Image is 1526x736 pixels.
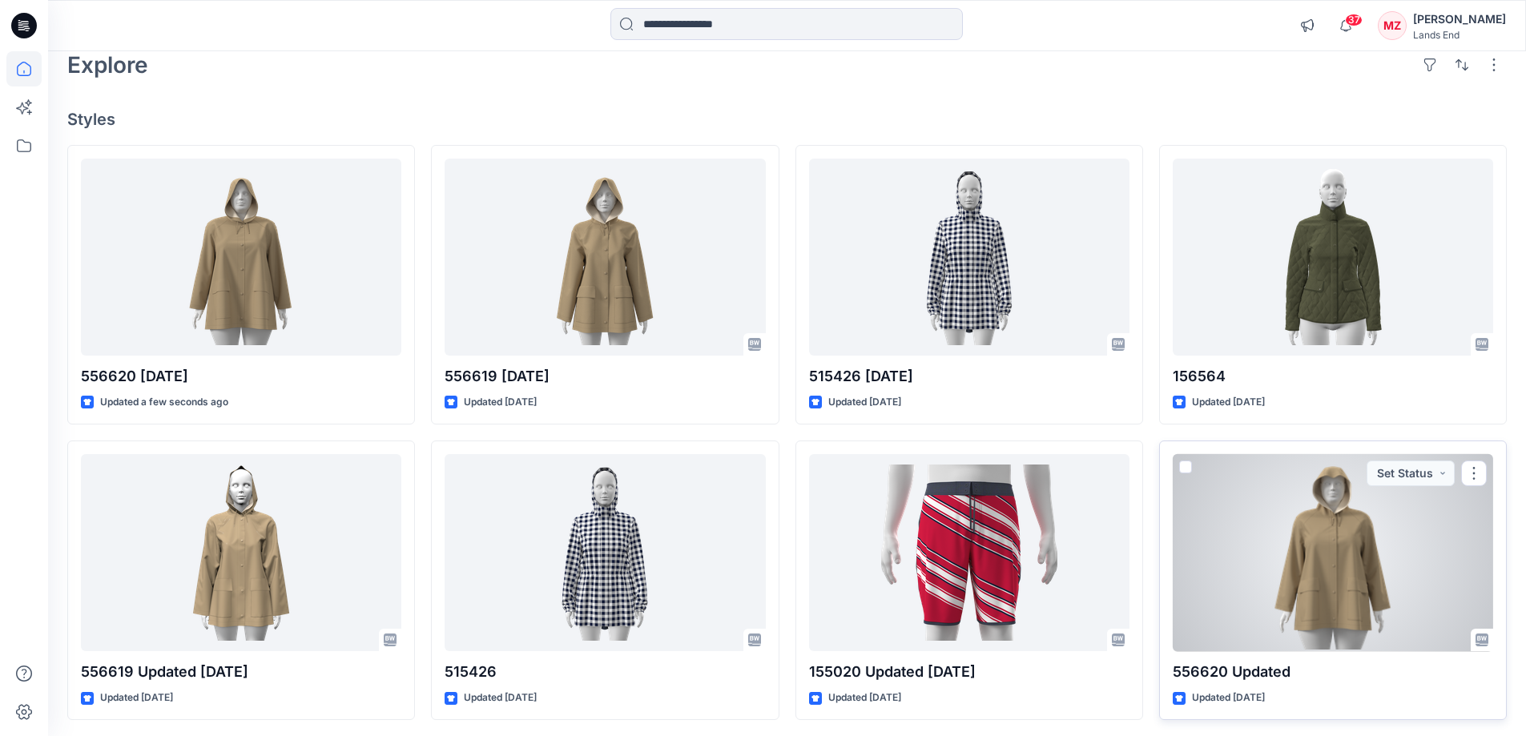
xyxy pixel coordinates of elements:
a: 556620 24 Sep [81,159,401,356]
p: 515426 [445,661,765,683]
div: Lands End [1413,29,1506,41]
p: Updated [DATE] [100,690,173,706]
a: 155020 Updated 12SEP [809,454,1129,652]
p: Updated a few seconds ago [100,394,228,411]
p: 515426 [DATE] [809,365,1129,388]
p: Updated [DATE] [828,690,901,706]
p: 556619 [DATE] [445,365,765,388]
span: 37 [1345,14,1363,26]
a: 556619 18Sep [445,159,765,356]
p: 556619 Updated [DATE] [81,661,401,683]
h2: Explore [67,52,148,78]
a: 156564 [1173,159,1493,356]
p: 556620 [DATE] [81,365,401,388]
p: Updated [DATE] [828,394,901,411]
p: Updated [DATE] [464,690,537,706]
p: Updated [DATE] [1192,394,1265,411]
p: Updated [DATE] [464,394,537,411]
p: 556620 Updated [1173,661,1493,683]
p: 156564 [1173,365,1493,388]
a: 515426 18Sep [809,159,1129,356]
div: [PERSON_NAME] [1413,10,1506,29]
h4: Styles [67,110,1507,129]
p: 155020 Updated [DATE] [809,661,1129,683]
p: Updated [DATE] [1192,690,1265,706]
a: 556620 Updated [1173,454,1493,652]
div: MZ [1378,11,1407,40]
a: 515426 [445,454,765,652]
a: 556619 Updated 16SEP [81,454,401,652]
